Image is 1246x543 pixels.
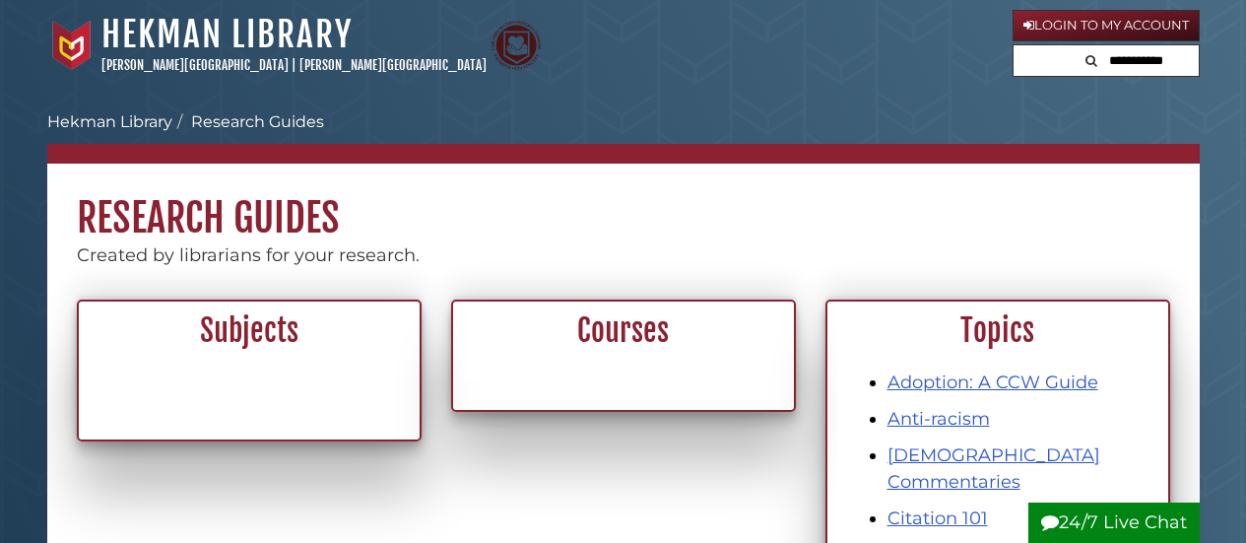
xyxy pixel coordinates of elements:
a: Research Guides [191,112,324,131]
a: [DEMOGRAPHIC_DATA] Commentaries [887,444,1100,493]
a: [PERSON_NAME][GEOGRAPHIC_DATA] [299,57,487,73]
a: Login to My Account [1013,10,1200,41]
button: 24/7 Live Chat [1028,503,1200,543]
h2: Topics [838,312,1157,350]
nav: breadcrumb [47,110,1200,164]
span: | [292,57,296,73]
a: Citation 101 [887,508,988,529]
img: Calvin University [47,21,97,70]
a: Hekman Library [47,112,172,131]
span: Created by librarians for your research. [77,244,420,266]
h2: Subjects [90,312,409,350]
h2: Courses [464,312,783,350]
button: Search [1080,45,1103,72]
img: Calvin Theological Seminary [492,21,541,70]
i: Search [1085,54,1097,67]
a: [PERSON_NAME][GEOGRAPHIC_DATA] [101,57,289,73]
a: Anti-racism [887,408,990,430]
a: Hekman Library [101,13,353,56]
h1: Research Guides [47,164,1200,242]
a: Adoption: A CCW Guide [887,372,1098,393]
